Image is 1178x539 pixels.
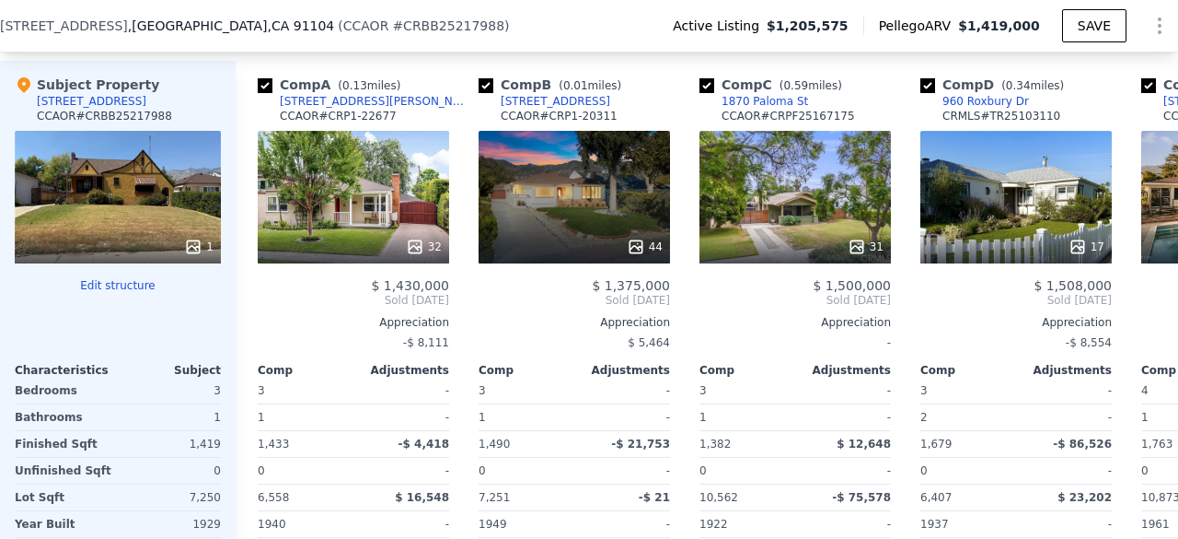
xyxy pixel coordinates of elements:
div: 1,419 [121,431,221,457]
span: -$ 4,418 [398,438,449,451]
div: Adjustments [795,363,891,378]
span: 0.59 [783,79,808,92]
span: $ 5,464 [628,336,670,349]
div: - [1020,511,1112,537]
div: [STREET_ADDRESS] [501,94,610,109]
div: Comp A [258,76,408,94]
span: 4 [1141,384,1149,397]
button: Show Options [1141,7,1178,44]
div: CCAOR # CRBB25217988 [37,109,172,123]
div: ( ) [338,17,509,35]
div: 960 Roxbury Dr [942,94,1029,109]
span: 10,562 [699,491,738,504]
span: -$ 21,753 [611,438,670,451]
span: $ 1,500,000 [813,278,891,293]
div: Comp C [699,76,849,94]
span: 1,763 [1141,438,1172,451]
div: 1922 [699,511,791,537]
div: 1 [121,404,221,430]
div: 1940 [258,511,350,537]
span: Pellego ARV [879,17,959,35]
span: 6,558 [258,491,289,504]
div: Adjustments [574,363,670,378]
span: Active Listing [673,17,767,35]
span: 1,433 [258,438,289,451]
span: 0.34 [1006,79,1031,92]
div: 1937 [920,511,1012,537]
span: 3 [258,384,265,397]
div: CCAOR # CRP1-20311 [501,109,618,123]
span: Sold [DATE] [699,293,891,308]
div: - [1020,404,1112,430]
span: ( miles) [772,79,849,92]
div: Comp [479,363,574,378]
div: 1870 Paloma St [722,94,808,109]
span: 7,251 [479,491,510,504]
span: $ 1,508,000 [1034,278,1112,293]
span: 0 [1141,464,1149,477]
div: - [799,378,891,404]
div: 1949 [479,511,571,537]
div: Appreciation [258,315,449,330]
div: Comp D [920,76,1071,94]
span: -$ 75,578 [832,491,891,504]
span: $1,419,000 [958,18,1040,33]
span: 0 [699,464,707,477]
span: ( miles) [551,79,629,92]
span: $ 16,548 [395,491,449,504]
div: Appreciation [920,315,1112,330]
a: [STREET_ADDRESS] [479,94,610,109]
button: Edit structure [15,278,221,293]
div: Comp [258,363,353,378]
span: 0 [258,464,265,477]
div: 1929 [121,511,221,537]
span: 3 [920,384,928,397]
span: # CRBB25217988 [392,18,504,33]
span: -$ 8,111 [403,336,449,349]
div: 31 [848,238,883,256]
div: Comp B [479,76,629,94]
div: 1 [184,238,214,256]
div: 32 [406,238,442,256]
div: CCAOR # CRP1-22677 [280,109,397,123]
span: $ 1,375,000 [592,278,670,293]
span: Sold [DATE] [920,293,1112,308]
div: Adjustments [1016,363,1112,378]
div: Comp [920,363,1016,378]
div: 0 [121,458,221,484]
div: 17 [1068,238,1104,256]
span: 0 [479,464,486,477]
a: 960 Roxbury Dr [920,94,1029,109]
div: Comp [699,363,795,378]
div: Subject Property [15,76,159,94]
span: 0.01 [563,79,588,92]
span: , [GEOGRAPHIC_DATA] [128,17,334,35]
div: - [578,511,670,537]
div: - [578,404,670,430]
div: Bathrooms [15,404,114,430]
div: - [357,378,449,404]
span: 6,407 [920,491,952,504]
span: $ 1,430,000 [371,278,449,293]
div: CRMLS # TR25103110 [942,109,1060,123]
div: - [357,404,449,430]
div: - [699,330,891,356]
span: -$ 86,526 [1053,438,1112,451]
div: Appreciation [699,315,891,330]
span: , CA 91104 [267,18,334,33]
div: 2 [920,404,1012,430]
span: -$ 21 [639,491,670,504]
div: - [1020,458,1112,484]
div: Subject [118,363,221,378]
div: Finished Sqft [15,431,114,457]
div: Characteristics [15,363,118,378]
span: 0 [920,464,928,477]
a: [STREET_ADDRESS][PERSON_NAME] [258,94,471,109]
div: 1 [699,404,791,430]
div: - [1020,378,1112,404]
div: Adjustments [353,363,449,378]
span: ( miles) [330,79,408,92]
div: CCAOR # CRPF25167175 [722,109,855,123]
div: Year Built [15,511,114,537]
span: ( miles) [994,79,1071,92]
